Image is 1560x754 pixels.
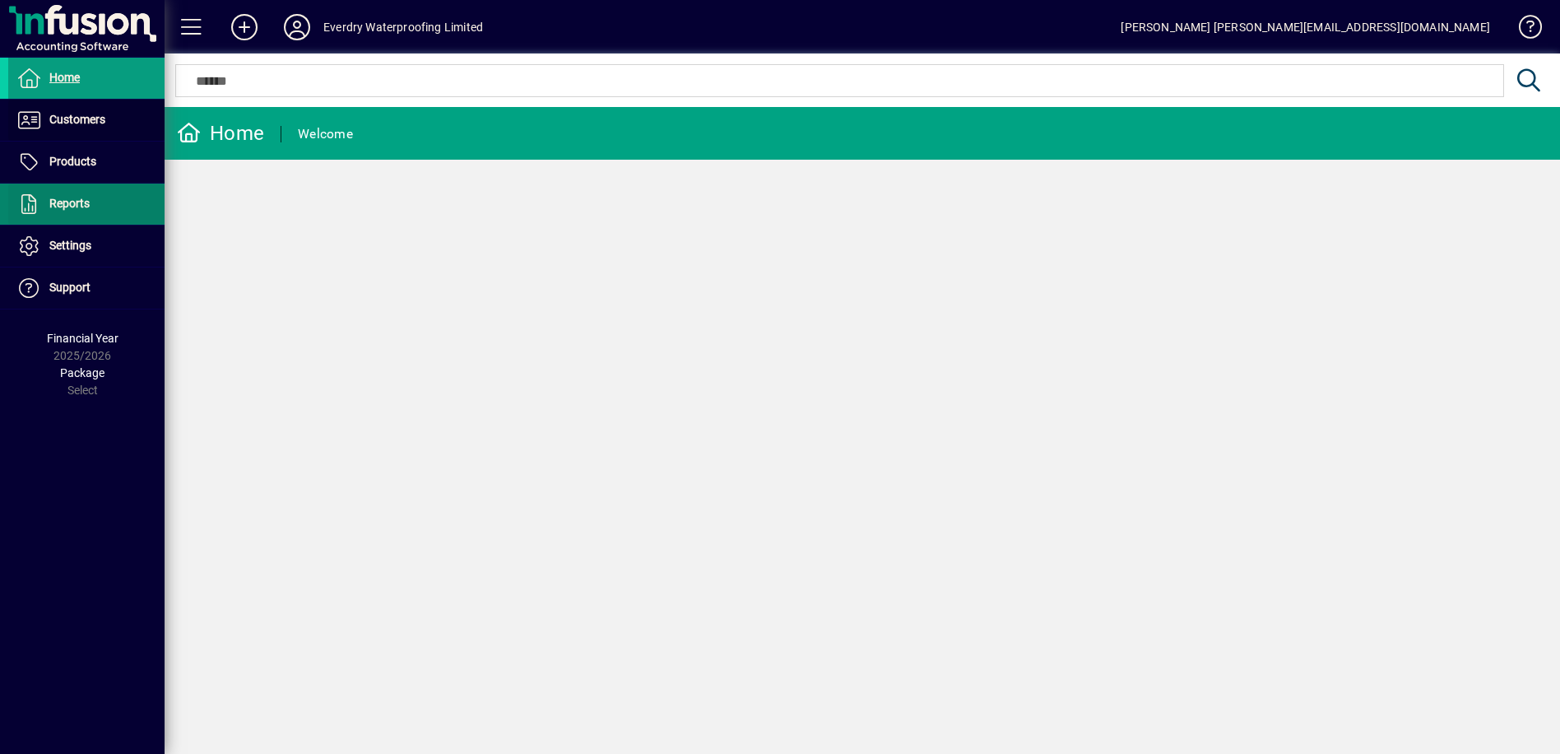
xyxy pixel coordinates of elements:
span: Financial Year [47,332,118,345]
button: Add [218,12,271,42]
div: Welcome [298,121,353,147]
a: Products [8,142,165,183]
a: Support [8,268,165,309]
a: Reports [8,184,165,225]
span: Settings [49,239,91,252]
div: [PERSON_NAME] [PERSON_NAME][EMAIL_ADDRESS][DOMAIN_NAME] [1121,14,1490,40]
span: Package [60,366,104,379]
a: Customers [8,100,165,141]
div: Everdry Waterproofing Limited [323,14,483,40]
span: Products [49,155,96,168]
a: Knowledge Base [1507,3,1539,57]
a: Settings [8,226,165,267]
button: Profile [271,12,323,42]
span: Reports [49,197,90,210]
span: Customers [49,113,105,126]
div: Home [177,120,264,147]
span: Home [49,71,80,84]
span: Support [49,281,91,294]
